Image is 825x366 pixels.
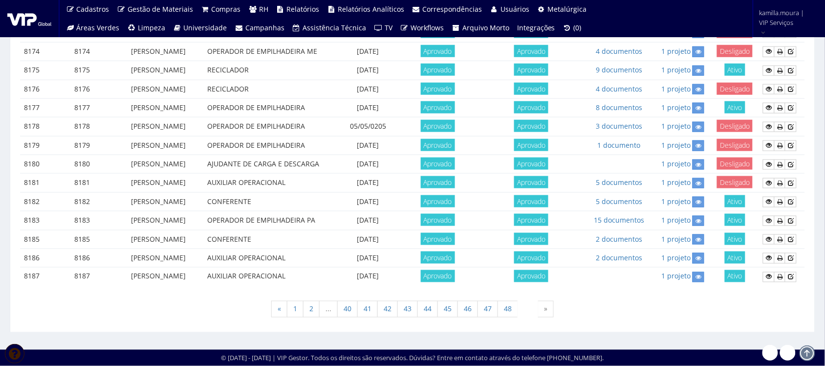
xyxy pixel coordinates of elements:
[661,272,691,281] a: 1 projeto
[71,192,128,211] td: 8182
[71,42,128,61] td: 8174
[77,4,109,14] span: Cadastros
[337,117,400,136] td: 05/05/0205
[594,215,644,225] a: 15 documentos
[203,268,337,286] td: AUXILIAR OPERACIONAL
[245,23,284,32] span: Campanhas
[725,101,745,114] span: Ativo
[596,46,642,56] a: 4 documentos
[128,4,193,14] span: Gestão de Materiais
[421,101,455,114] span: Aprovado
[337,192,400,211] td: [DATE]
[337,155,400,174] td: [DATE]
[661,178,691,187] a: 1 projeto
[514,158,548,170] span: Aprovado
[203,136,337,155] td: OPERADOR DE EMPILHADEIRA
[596,178,642,187] a: 5 documentos
[127,136,203,155] td: [PERSON_NAME]
[337,268,400,286] td: [DATE]
[20,192,71,211] td: 8182
[127,117,203,136] td: [PERSON_NAME]
[303,301,320,318] a: 2
[518,301,538,318] span: 49
[598,140,641,150] a: 1 documento
[717,158,753,170] span: Desligado
[20,98,71,117] td: 8177
[514,139,548,151] span: Aprovado
[337,211,400,230] td: [DATE]
[514,101,548,114] span: Aprovado
[127,42,203,61] td: [PERSON_NAME]
[337,61,400,80] td: [DATE]
[259,4,268,14] span: RH
[71,80,128,98] td: 8176
[661,65,691,74] a: 1 projeto
[71,211,128,230] td: 8183
[271,301,287,318] a: « Anterior
[596,197,642,206] a: 5 documentos
[514,45,548,57] span: Aprovado
[231,19,289,37] a: Campanhas
[514,83,548,95] span: Aprovado
[71,136,128,155] td: 8179
[596,253,642,262] a: 2 documentos
[661,84,691,93] a: 1 projeto
[203,117,337,136] td: OPERADOR DE EMPILHADEIRA
[357,301,378,318] a: 41
[337,174,400,192] td: [DATE]
[717,139,753,151] span: Desligado
[337,98,400,117] td: [DATE]
[559,19,586,37] a: (0)
[20,174,71,192] td: 8181
[127,155,203,174] td: [PERSON_NAME]
[661,140,691,150] a: 1 projeto
[337,80,400,98] td: [DATE]
[203,61,337,80] td: RECICLADOR
[303,23,367,32] span: Assistência Técnica
[203,249,337,267] td: AUXILIAR OPERACIONAL
[124,19,170,37] a: Limpeza
[71,174,128,192] td: 8181
[725,214,745,226] span: Ativo
[717,45,753,57] span: Desligado
[319,301,338,318] span: ...
[287,301,304,318] a: 1
[514,120,548,132] span: Aprovado
[396,19,448,37] a: Workflows
[548,4,587,14] span: Metalúrgica
[437,301,458,318] a: 45
[717,176,753,188] span: Desligado
[421,139,455,151] span: Aprovado
[20,61,71,80] td: 8175
[71,117,128,136] td: 8178
[20,155,71,174] td: 8180
[127,211,203,230] td: [PERSON_NAME]
[514,214,548,226] span: Aprovado
[596,65,642,74] a: 9 documentos
[385,23,392,32] span: TV
[377,301,398,318] a: 42
[514,233,548,245] span: Aprovado
[203,211,337,230] td: OPERADOR DE EMPILHADEIRA PA
[7,11,51,26] img: logo
[20,42,71,61] td: 8174
[127,61,203,80] td: [PERSON_NAME]
[421,83,455,95] span: Aprovado
[421,233,455,245] span: Aprovado
[127,230,203,249] td: [PERSON_NAME]
[457,301,478,318] a: 46
[514,252,548,264] span: Aprovado
[717,120,753,132] span: Desligado
[203,80,337,98] td: RECICLADOR
[417,301,438,318] a: 44
[20,230,71,249] td: 8185
[661,234,691,244] a: 1 projeto
[760,8,812,27] span: kamilla.moura | VIP Serviços
[287,4,320,14] span: Relatórios
[421,252,455,264] span: Aprovado
[421,176,455,188] span: Aprovado
[514,176,548,188] span: Aprovado
[661,197,691,206] a: 1 projeto
[421,214,455,226] span: Aprovado
[288,19,370,37] a: Assistência Técnica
